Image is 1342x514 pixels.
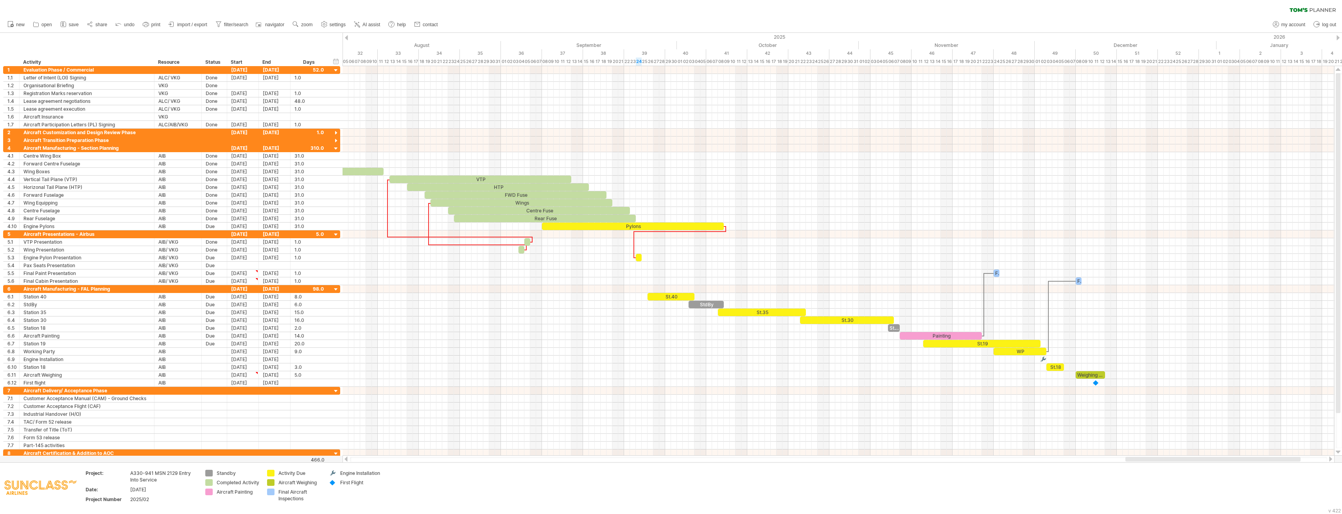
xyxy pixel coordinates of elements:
[259,121,291,128] div: [DATE]
[636,58,642,66] div: Wednesday, 24 September 2025
[7,121,19,128] div: 1.7
[1287,58,1293,66] div: Tuesday, 13 January 2026
[1271,20,1308,30] a: my account
[291,20,315,30] a: zoom
[911,58,917,66] div: Monday, 10 November 2025
[259,90,291,97] div: [DATE]
[1123,58,1128,66] div: Tuesday, 16 December 2025
[1099,58,1105,66] div: Friday, 12 December 2025
[23,137,150,144] div: Aircraft Transition Preparation Phase
[1328,58,1334,66] div: Tuesday, 20 January 2026
[788,49,829,58] div: 43
[823,58,829,66] div: Sunday, 26 October 2025
[294,90,324,97] div: 1.0
[294,97,324,105] div: 48.0
[205,58,222,66] div: Status
[1093,58,1099,66] div: Thursday, 11 December 2025
[988,58,994,66] div: Sunday, 23 November 2025
[227,129,259,136] div: [DATE]
[953,49,994,58] div: 47
[95,22,107,27] span: share
[1228,58,1234,66] div: Saturday, 3 January 2026
[206,121,223,128] div: Done
[85,20,109,30] a: share
[606,58,612,66] div: Friday, 19 September 2025
[395,58,401,66] div: Thursday, 14 August 2025
[294,121,324,128] div: 1.0
[425,58,431,66] div: Tuesday, 19 August 2025
[530,58,536,66] div: Saturday, 6 September 2025
[259,105,291,113] div: [DATE]
[794,58,800,66] div: Tuesday, 21 October 2025
[1064,58,1070,66] div: Saturday, 6 December 2025
[158,58,197,66] div: Resource
[507,58,513,66] div: Tuesday, 2 September 2025
[1111,58,1117,66] div: Sunday, 14 December 2025
[477,58,483,66] div: Thursday, 28 August 2025
[7,144,19,152] div: 4
[167,20,210,30] a: import / export
[23,129,150,136] div: Aircraft Customization and Design Review Phase
[1152,58,1158,66] div: Sunday, 21 December 2025
[330,22,346,27] span: settings
[259,129,291,136] div: [DATE]
[262,58,286,66] div: End
[454,58,460,66] div: Sunday, 24 August 2025
[1281,58,1287,66] div: Monday, 12 January 2026
[206,105,223,113] div: Done
[158,152,197,160] div: AIB
[354,58,360,66] div: Thursday, 7 August 2025
[397,22,406,27] span: help
[158,82,197,89] div: VKG
[23,58,150,66] div: Activity
[124,22,135,27] span: undo
[876,58,882,66] div: Tuesday, 4 November 2025
[648,58,653,66] div: Friday, 26 September 2025
[1304,58,1310,66] div: Friday, 16 January 2026
[730,58,736,66] div: Friday, 10 October 2025
[642,58,648,66] div: Thursday, 25 September 2025
[1293,58,1299,66] div: Wednesday, 14 January 2026
[923,58,929,66] div: Wednesday, 12 November 2025
[818,58,823,66] div: Saturday, 25 October 2025
[213,20,251,30] a: filter/search
[360,58,366,66] div: Friday, 8 August 2025
[255,20,287,30] a: navigator
[113,20,137,30] a: undo
[1035,49,1076,58] div: 49
[231,58,254,66] div: Start
[671,58,677,66] div: Tuesday, 30 September 2025
[524,58,530,66] div: Friday, 5 September 2025
[736,58,741,66] div: Saturday, 11 October 2025
[378,49,419,58] div: 33
[1076,49,1117,58] div: 50
[158,121,197,128] div: ALC/AIB/VKG
[206,74,223,81] div: Done
[4,480,77,495] img: d5999464-b7fa-4ea4-a184-536cac95a410.png
[870,49,911,58] div: 45
[560,58,565,66] div: Thursday, 11 September 2025
[741,58,747,66] div: Sunday, 12 October 2025
[431,58,436,66] div: Wednesday, 20 August 2025
[23,113,150,120] div: Aircraft Insurance
[343,58,348,66] div: Tuesday, 5 August 2025
[23,105,150,113] div: Lease agreement execution
[1087,58,1093,66] div: Wednesday, 10 December 2025
[319,20,348,30] a: settings
[23,121,150,128] div: Aircraft Participation Letters (PL) Signing
[1275,58,1281,66] div: Sunday, 11 January 2026
[788,58,794,66] div: Monday, 20 October 2025
[859,58,865,66] div: Saturday, 1 November 2025
[7,152,19,160] div: 4.1
[460,49,501,58] div: 35
[865,58,870,66] div: Sunday, 2 November 2025
[1011,58,1017,66] div: Thursday, 27 November 2025
[206,90,223,97] div: Done
[994,58,999,66] div: Monday, 24 November 2025
[227,90,259,97] div: [DATE]
[294,105,324,113] div: 1.0
[800,58,806,66] div: Wednesday, 22 October 2025
[224,22,248,27] span: filter/search
[1128,58,1134,66] div: Wednesday, 17 December 2025
[513,58,518,66] div: Wednesday, 3 September 2025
